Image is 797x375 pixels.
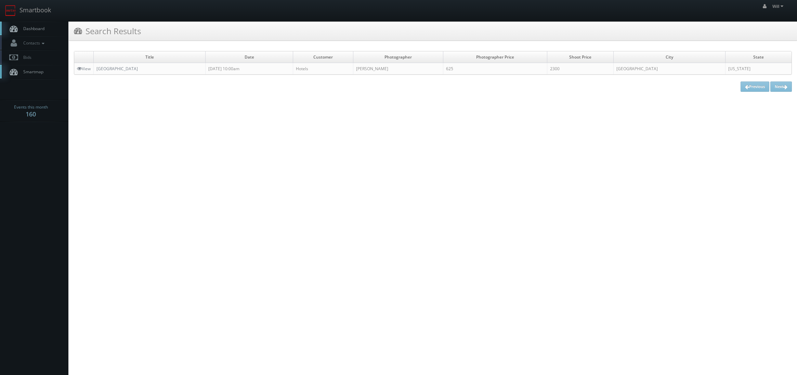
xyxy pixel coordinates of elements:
h3: Search Results [74,25,141,37]
td: Photographer Price [443,51,547,63]
td: 2300 [547,63,613,75]
td: [US_STATE] [726,63,792,75]
span: Bids [20,54,31,60]
span: Dashboard [20,26,44,32]
a: [GEOGRAPHIC_DATA] [96,66,138,72]
td: 625 [443,63,547,75]
td: [GEOGRAPHIC_DATA] [613,63,725,75]
span: Smartmap [20,69,43,75]
td: [DATE] 10:00am [206,63,293,75]
td: City [613,51,725,63]
strong: 160 [26,110,36,118]
span: Events this month [14,104,48,111]
td: Date [206,51,293,63]
a: View [77,66,91,72]
td: Shoot Price [547,51,613,63]
td: Photographer [353,51,443,63]
td: State [726,51,792,63]
td: Customer [293,51,353,63]
span: Contacts [20,40,46,46]
img: smartbook-logo.png [5,5,16,16]
td: Hotels [293,63,353,75]
td: [PERSON_NAME] [353,63,443,75]
span: Will [772,3,785,9]
td: Title [94,51,206,63]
